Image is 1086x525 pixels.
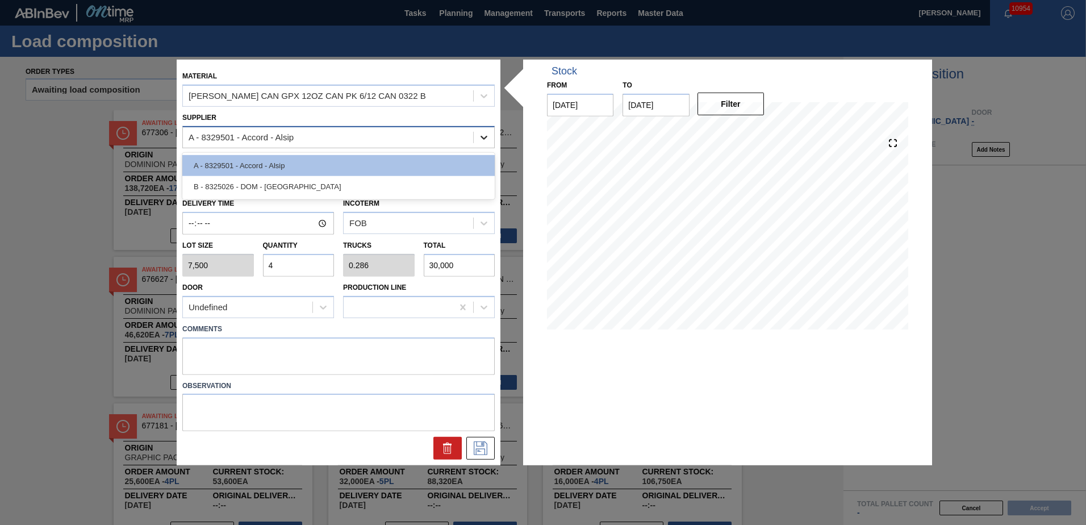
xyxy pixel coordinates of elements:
[182,72,217,80] label: Material
[182,284,203,291] label: Door
[263,241,298,249] label: Quantity
[349,219,367,228] div: FOB
[189,302,227,312] div: Undefined
[343,241,371,249] label: Trucks
[623,81,632,89] label: to
[433,437,462,460] div: Delete Suggestion
[182,377,495,394] label: Observation
[343,199,379,207] label: Incoterm
[182,238,254,254] label: Lot size
[182,114,216,122] label: Supplier
[182,195,334,212] label: Delivery Time
[466,437,495,460] div: Save Suggestion
[343,284,406,291] label: Production Line
[189,132,294,142] div: A - 8329501 - Accord - Alsip
[182,321,495,338] label: Comments
[189,91,426,101] div: [PERSON_NAME] CAN GPX 12OZ CAN PK 6/12 CAN 0322 B
[623,94,689,116] input: mm/dd/yyyy
[182,176,495,197] div: B - 8325026 - DOM - [GEOGRAPHIC_DATA]
[697,93,764,115] button: Filter
[424,241,446,249] label: Total
[182,155,495,176] div: A - 8329501 - Accord - Alsip
[547,94,613,116] input: mm/dd/yyyy
[547,81,567,89] label: From
[552,65,577,77] div: Stock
